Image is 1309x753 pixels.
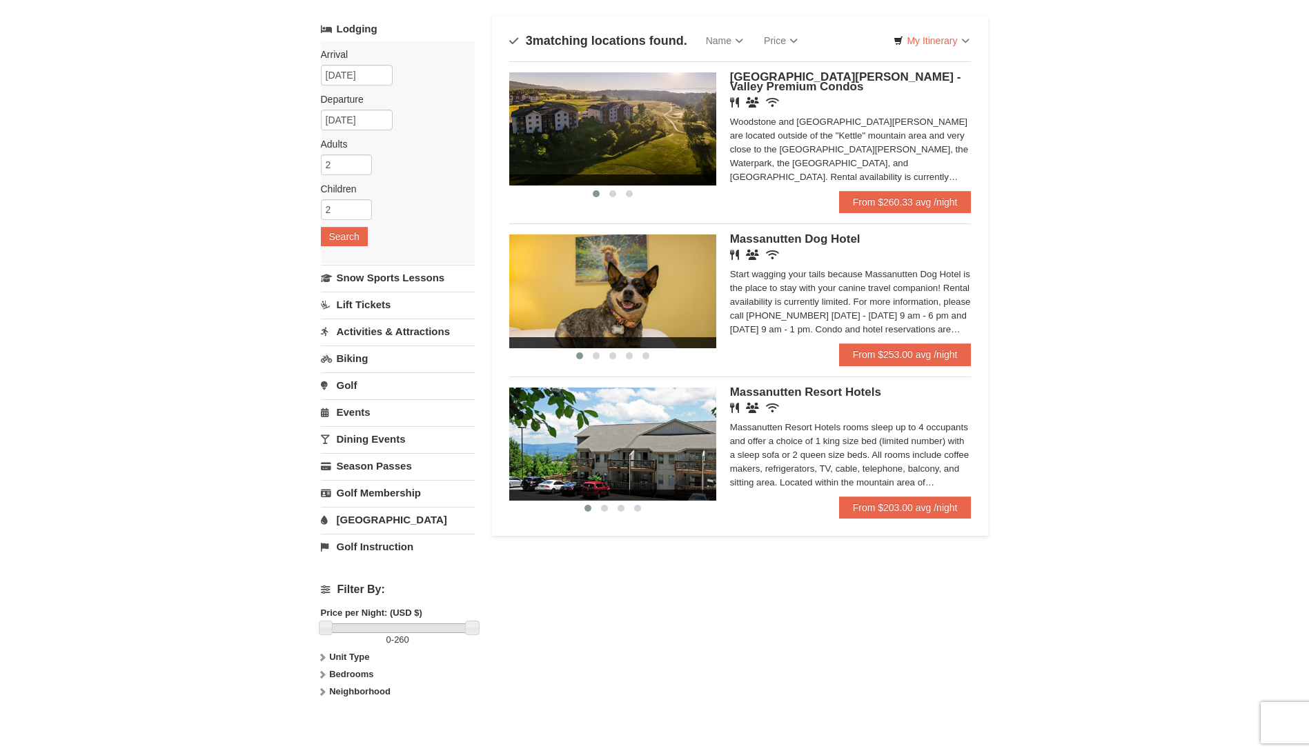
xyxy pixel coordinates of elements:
[321,608,422,618] strong: Price per Night: (USD $)
[766,250,779,260] i: Wireless Internet (free)
[321,399,475,425] a: Events
[386,634,391,645] span: 0
[839,496,972,519] a: From $203.00 avg /night
[730,70,961,93] span: [GEOGRAPHIC_DATA][PERSON_NAME] - Valley Premium Condos
[730,115,972,184] div: Woodstone and [GEOGRAPHIC_DATA][PERSON_NAME] are located outside of the "Kettle" mountain area an...
[839,343,972,365] a: From $253.00 avg /night
[885,30,978,51] a: My Itinerary
[321,372,475,398] a: Golf
[321,319,475,344] a: Activities & Attractions
[329,652,369,662] strong: Unit Type
[746,250,759,260] i: Banquet Facilities
[329,686,391,696] strong: Neighborhood
[696,27,754,54] a: Name
[746,97,759,108] i: Banquet Facilities
[321,507,475,532] a: [GEOGRAPHIC_DATA]
[526,34,533,48] span: 3
[321,227,368,246] button: Search
[321,534,475,559] a: Golf Instruction
[766,97,779,108] i: Wireless Internet (free)
[730,97,739,108] i: Restaurant
[730,385,881,399] span: Massanutten Resort Hotels
[321,17,475,41] a: Lodging
[839,191,972,213] a: From $260.33 avg /night
[329,669,373,679] strong: Bedrooms
[746,403,759,413] i: Banquet Facilities
[321,426,475,452] a: Dining Events
[766,403,779,413] i: Wireless Internet (free)
[321,182,464,196] label: Children
[321,92,464,106] label: Departure
[321,480,475,505] a: Golf Membership
[321,345,475,371] a: Biking
[730,250,739,260] i: Restaurant
[321,633,475,647] label: -
[321,265,475,290] a: Snow Sports Lessons
[730,268,972,337] div: Start wagging your tails because Massanutten Dog Hotel is the place to stay with your canine trav...
[321,48,464,61] label: Arrival
[730,421,972,490] div: Massanutten Resort Hotels rooms sleep up to 4 occupants and offer a choice of 1 king size bed (li...
[394,634,409,645] span: 260
[509,34,687,48] h4: matching locations found.
[730,403,739,413] i: Restaurant
[730,232,860,245] span: Massanutten Dog Hotel
[321,292,475,317] a: Lift Tickets
[321,453,475,479] a: Season Passes
[754,27,808,54] a: Price
[321,583,475,596] h4: Filter By:
[321,137,464,151] label: Adults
